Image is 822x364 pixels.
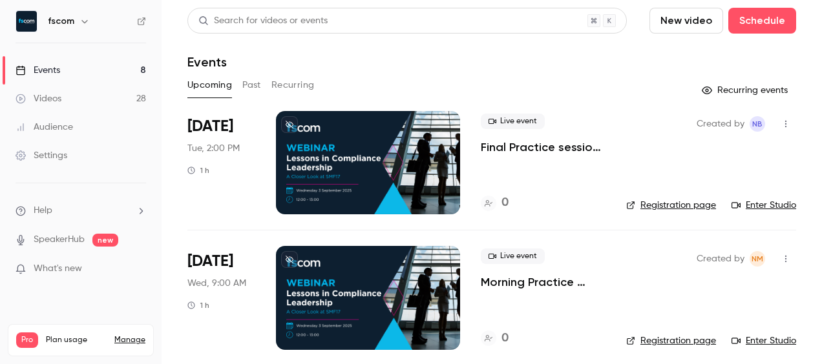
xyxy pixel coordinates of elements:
[16,332,38,348] span: Pro
[187,116,233,137] span: [DATE]
[626,199,716,212] a: Registration page
[242,75,261,96] button: Past
[16,11,37,32] img: fscom
[187,165,209,176] div: 1 h
[649,8,723,34] button: New video
[16,149,67,162] div: Settings
[34,204,52,217] span: Help
[481,194,509,212] a: 0
[92,234,118,247] span: new
[481,274,606,290] a: Morning Practice session: Lessons in Compliance Leadership – A Closer Look at SMF17
[48,15,74,28] h6: fscom
[34,233,85,247] a: SpeakerHub
[187,300,209,310] div: 1 h
[750,116,765,132] span: Nicola Bassett
[187,251,233,272] span: [DATE]
[501,330,509,347] h4: 0
[697,251,744,267] span: Created by
[187,277,246,290] span: Wed, 9:00 AM
[752,251,763,267] span: NM
[114,335,145,345] a: Manage
[187,111,255,214] div: Sep 2 Tue, 2:00 PM (Europe/London)
[481,248,545,264] span: Live event
[16,121,73,134] div: Audience
[16,92,61,105] div: Videos
[481,139,606,155] a: Final Practice session: Lessons in Compliance Leadership – A Closer Look at SMF17
[187,246,255,349] div: Sep 3 Wed, 9:00 AM (Europe/London)
[131,263,146,275] iframe: Noticeable Trigger
[697,116,744,132] span: Created by
[728,8,796,34] button: Schedule
[34,262,82,276] span: What's new
[732,199,796,212] a: Enter Studio
[46,335,107,345] span: Plan usage
[732,334,796,347] a: Enter Studio
[198,14,328,28] div: Search for videos or events
[750,251,765,267] span: Niamh McConaghy
[481,114,545,129] span: Live event
[16,64,60,77] div: Events
[187,75,232,96] button: Upcoming
[16,204,146,217] li: help-dropdown-opener
[187,142,240,155] span: Tue, 2:00 PM
[187,54,227,70] h1: Events
[752,116,763,132] span: NB
[271,75,315,96] button: Recurring
[696,80,796,101] button: Recurring events
[626,334,716,347] a: Registration page
[481,330,509,347] a: 0
[501,194,509,212] h4: 0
